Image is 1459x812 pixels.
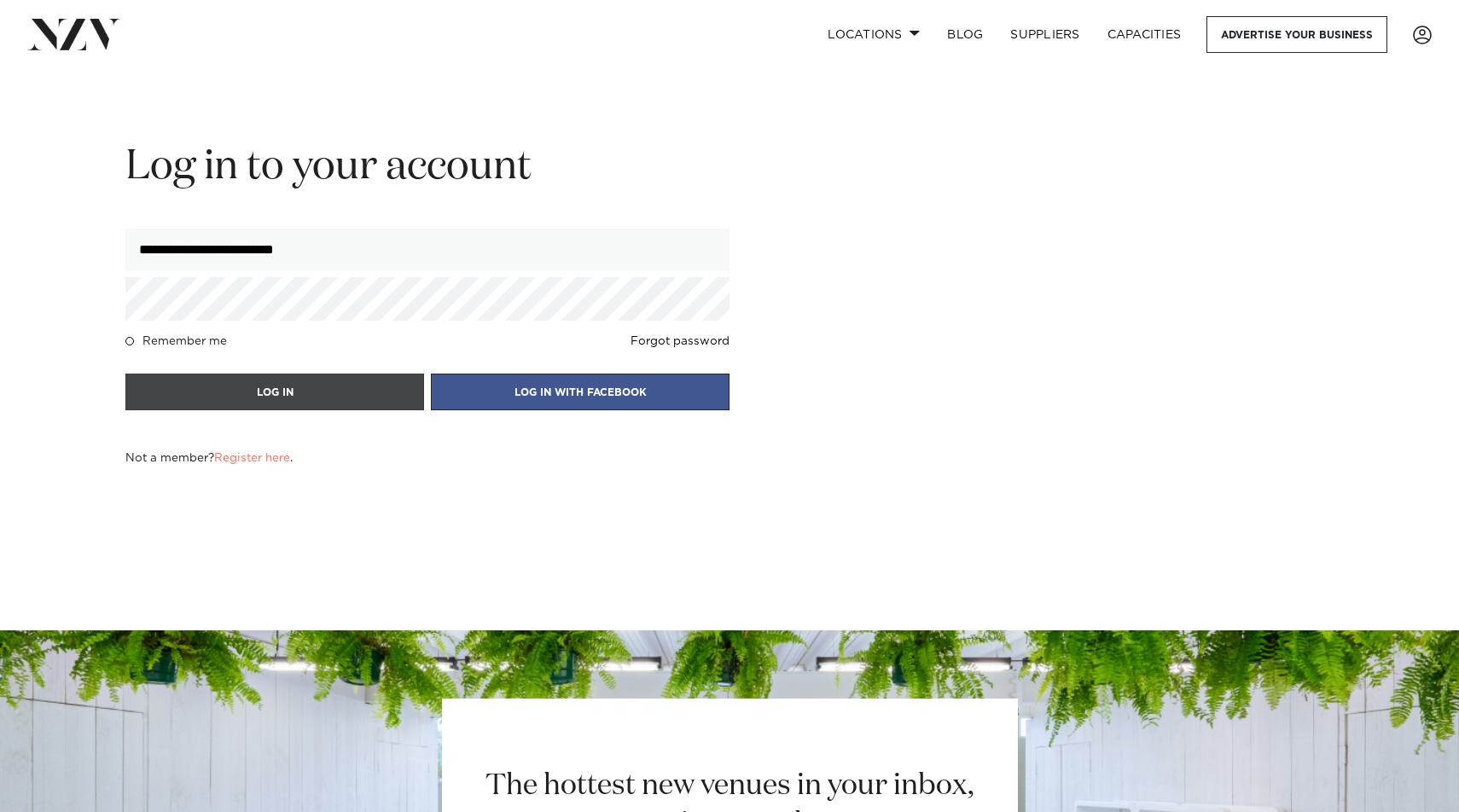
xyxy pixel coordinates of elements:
img: nzv-logo.png [27,19,120,49]
h4: Not a member? . [125,451,293,465]
a: Capacities [1094,16,1195,53]
h4: Remember me [142,334,227,348]
a: Register here [214,452,290,464]
a: LOG IN WITH FACEBOOK [431,384,729,399]
button: LOG IN [125,374,424,410]
a: Advertise your business [1206,16,1387,53]
a: SUPPLIERS [997,16,1093,53]
button: LOG IN WITH FACEBOOK [431,374,729,410]
a: Locations [814,16,933,53]
h2: Log in to your account [125,141,729,194]
a: BLOG [933,16,997,53]
a: Forgot password [631,334,729,348]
